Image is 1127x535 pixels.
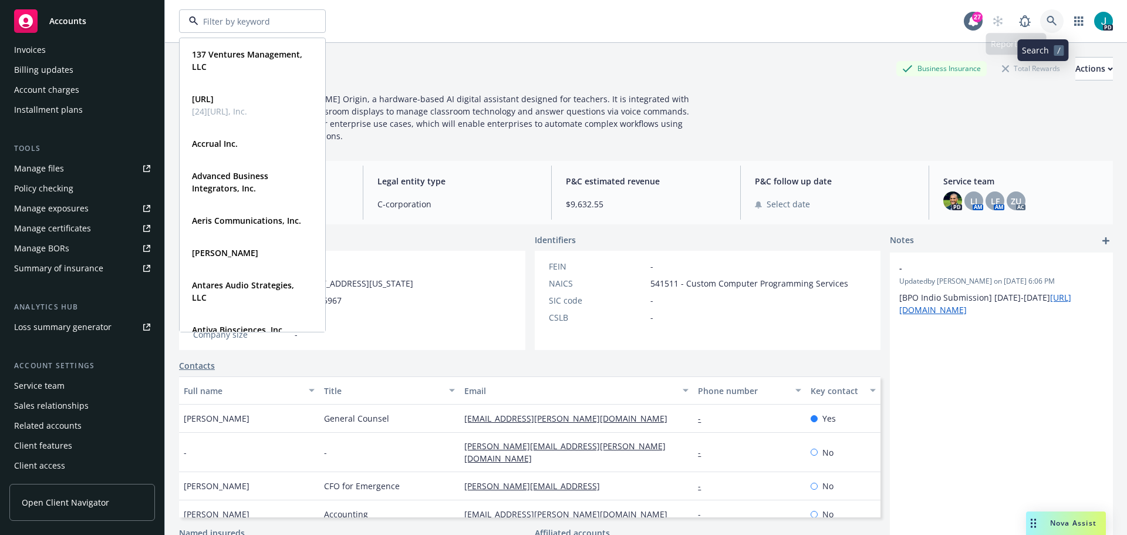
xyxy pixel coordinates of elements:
span: Open Client Navigator [22,496,109,509]
div: Account charges [14,80,79,99]
span: [PERSON_NAME] [184,508,249,520]
a: Manage files [9,159,155,178]
a: Billing updates [9,60,155,79]
span: ZU [1011,195,1021,207]
p: [BPO Indio Submission] [DATE]-[DATE] [899,291,1104,316]
strong: Aeris Communications, Inc. [192,215,301,226]
div: Client features [14,436,72,455]
strong: 137 Ventures Management, LLC [192,49,302,72]
a: Report a Bug [1013,9,1037,33]
div: Account settings [9,360,155,372]
div: Invoices [14,41,46,59]
strong: Antares Audio Strategies, LLC [192,280,294,303]
a: Account charges [9,80,155,99]
span: No [822,480,834,492]
button: Key contact [806,376,880,405]
span: [PERSON_NAME] Mind [PERSON_NAME] Origin, a hardware-based AI digital assistant designed for teach... [184,93,691,142]
span: - [650,260,653,272]
div: Service team [14,376,65,395]
span: Service team [943,175,1104,187]
div: Email [464,385,676,397]
span: [PERSON_NAME] [184,480,249,492]
span: - [184,446,187,459]
a: Contacts [179,359,215,372]
a: - [698,509,710,520]
span: P&C estimated revenue [566,175,726,187]
a: Manage exposures [9,199,155,218]
a: Sales relationships [9,396,155,415]
div: Actions [1075,58,1113,80]
a: [PERSON_NAME][EMAIL_ADDRESS][PERSON_NAME][DOMAIN_NAME] [464,440,666,464]
span: Notes [890,234,914,248]
a: Loss summary generator [9,318,155,337]
span: - [324,446,327,459]
div: Manage files [14,159,64,178]
a: - [698,413,710,424]
div: Client access [14,456,65,475]
a: Service team [9,376,155,395]
div: -Updatedby [PERSON_NAME] on [DATE] 6:06 PM[BPO Indio Submission] [DATE]-[DATE][URL][DOMAIN_NAME] [890,253,1113,325]
div: 27 [972,12,983,22]
a: Installment plans [9,100,155,119]
button: Actions [1075,57,1113,80]
span: Accounting [324,508,368,520]
span: [PERSON_NAME] [184,412,249,425]
div: Sales relationships [14,396,89,415]
div: Manage certificates [14,219,91,238]
a: Summary of insurance [9,259,155,278]
a: Manage certificates [9,219,155,238]
span: P&C follow up date [755,175,915,187]
span: Select date [767,198,810,210]
span: General Counsel [324,412,389,425]
a: Start snowing [986,9,1010,33]
div: Total Rewards [996,61,1066,76]
div: Installment plans [14,100,83,119]
div: Related accounts [14,416,82,435]
span: CFO for Emergence [324,480,400,492]
a: [EMAIL_ADDRESS][PERSON_NAME][DOMAIN_NAME] [464,509,677,520]
strong: Accrual Inc. [192,138,238,149]
img: photo [943,191,962,210]
div: Manage exposures [14,199,89,218]
div: Summary of insurance [14,259,103,278]
span: - [899,262,1073,274]
button: Phone number [693,376,805,405]
a: Client features [9,436,155,455]
span: - [650,294,653,307]
div: Manage BORs [14,239,69,258]
div: Full name [184,385,302,397]
span: Identifiers [535,234,576,246]
span: - [650,311,653,324]
div: SIC code [549,294,646,307]
div: Billing updates [14,60,73,79]
div: Phone number [698,385,788,397]
a: Manage BORs [9,239,155,258]
span: Accounts [49,16,86,26]
a: [EMAIL_ADDRESS][PERSON_NAME][DOMAIN_NAME] [464,413,677,424]
div: Key contact [811,385,863,397]
span: No [822,508,834,520]
div: Title [324,385,442,397]
a: - [698,447,710,458]
button: Title [319,376,460,405]
div: CSLB [549,311,646,324]
a: [PERSON_NAME][EMAIL_ADDRESS] [464,480,609,492]
button: Email [460,376,693,405]
span: Updated by [PERSON_NAME] on [DATE] 6:06 PM [899,276,1104,287]
a: Search [1040,9,1064,33]
a: - [698,480,710,492]
a: add [1099,234,1113,248]
div: Loss summary generator [14,318,112,337]
input: Filter by keyword [198,15,302,28]
a: Related accounts [9,416,155,435]
a: Invoices [9,41,155,59]
span: Legal entity type [377,175,538,187]
span: 541511 - Custom Computer Programming Services [650,277,848,290]
div: Policy checking [14,179,73,198]
span: C-corporation [377,198,538,210]
img: photo [1094,12,1113,31]
div: Drag to move [1026,512,1041,535]
div: Analytics hub [9,301,155,313]
strong: [PERSON_NAME] [192,247,258,258]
